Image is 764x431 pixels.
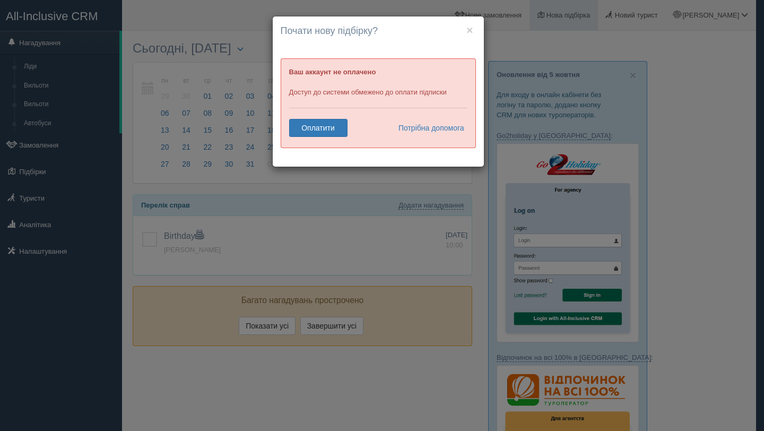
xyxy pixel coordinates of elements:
[281,58,476,148] div: Доступ до системи обмежено до оплати підписки
[289,119,348,137] a: Оплатити
[466,24,473,36] button: ×
[281,24,476,38] h4: Почати нову підбірку?
[289,68,376,76] b: Ваш аккаунт не оплачено
[392,119,465,137] a: Потрібна допомога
